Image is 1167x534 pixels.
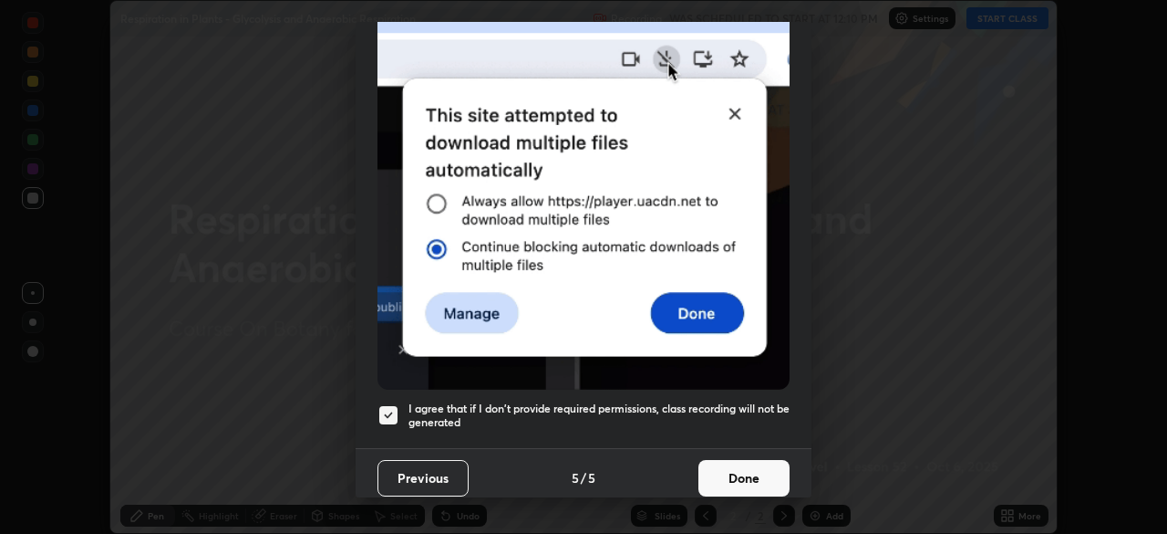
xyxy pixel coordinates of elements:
h4: 5 [572,468,579,487]
h4: / [581,468,586,487]
button: Previous [377,460,469,497]
button: Done [698,460,790,497]
h4: 5 [588,468,595,487]
h5: I agree that if I don't provide required permissions, class recording will not be generated [408,402,790,430]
